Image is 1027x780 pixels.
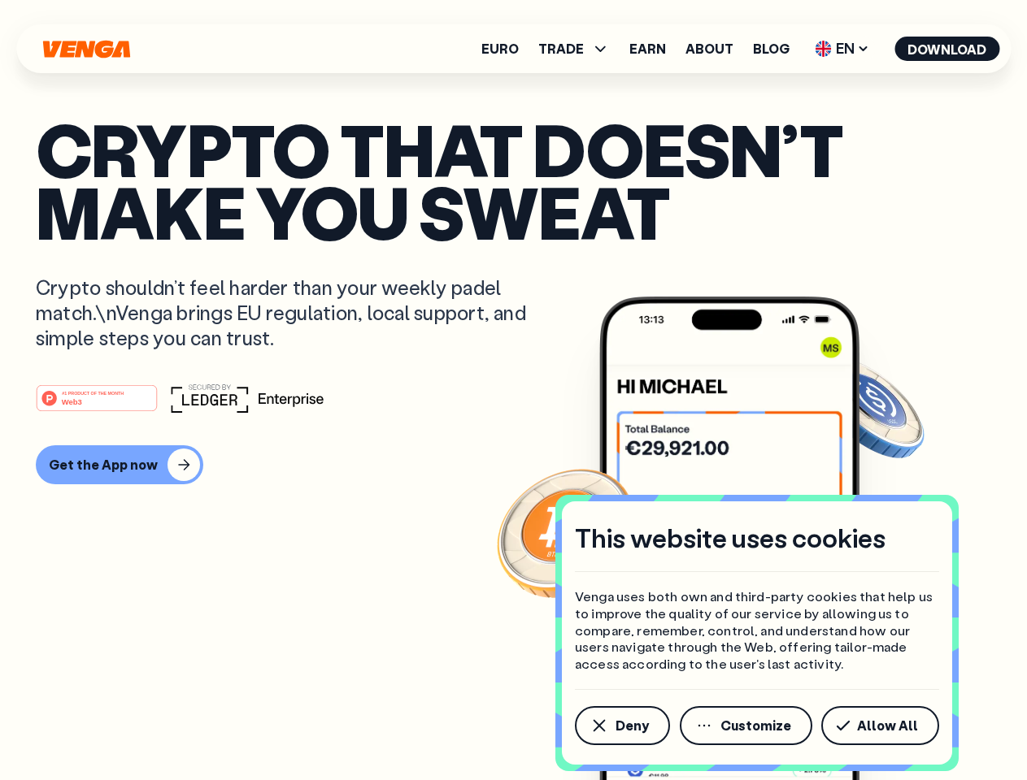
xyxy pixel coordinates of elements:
p: Venga uses both own and third-party cookies that help us to improve the quality of our service by... [575,588,939,673]
p: Crypto shouldn’t feel harder than your weekly padel match.\nVenga brings EU regulation, local sup... [36,275,550,351]
button: Customize [680,706,812,745]
span: Deny [616,719,649,732]
svg: Home [41,40,132,58]
span: TRADE [538,42,584,55]
span: EN [809,36,875,62]
img: USDC coin [811,349,928,466]
span: Customize [720,719,791,732]
span: TRADE [538,39,610,58]
a: Euro [481,42,519,55]
button: Allow All [821,706,939,745]
button: Get the App now [36,445,203,484]
p: Crypto that doesn’t make you sweat [36,118,991,242]
span: Allow All [857,719,918,732]
img: Bitcoin [494,459,640,605]
div: Get the App now [49,457,158,473]
a: Get the App now [36,445,991,484]
tspan: Web3 [62,396,82,405]
img: flag-uk [815,41,831,57]
a: Earn [629,42,666,55]
a: About [685,42,733,55]
h4: This website uses cookies [575,521,886,555]
a: Blog [753,42,790,55]
tspan: #1 PRODUCT OF THE MONTH [62,390,124,395]
a: #1 PRODUCT OF THE MONTHWeb3 [36,394,158,415]
button: Deny [575,706,670,745]
button: Download [894,37,999,61]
